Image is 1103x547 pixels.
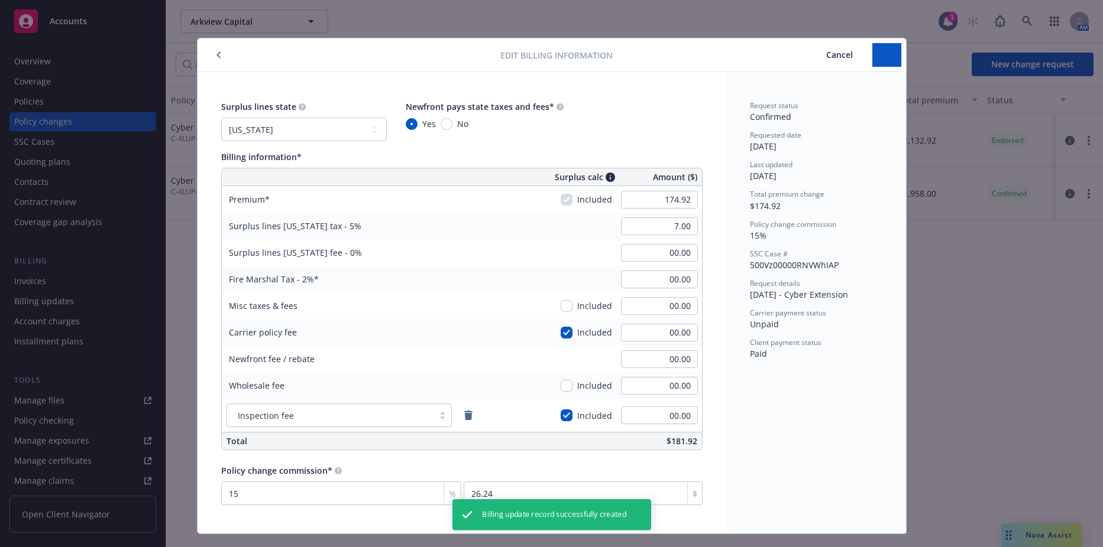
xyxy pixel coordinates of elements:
span: Fire Marshal Tax - 2% [229,273,319,285]
span: Request status [750,100,798,110]
span: $174.92 [750,200,781,211]
input: 0.00 [621,377,698,395]
span: Surplus lines [US_STATE] tax - 5% [229,220,361,232]
input: 0.00 [621,406,698,424]
input: 0.00 [621,271,698,288]
span: Edit billing information [500,49,613,61]
span: Yes [422,118,436,130]
span: 15% [750,230,766,241]
span: Client payment status [750,337,821,347]
span: [DATE] [750,141,777,152]
span: Included [577,299,612,312]
span: Total [227,435,247,447]
span: Billing update record successfully created [482,509,626,520]
button: Submit [872,43,901,67]
span: Last updated [750,159,793,170]
span: Surplus lines state [221,101,296,112]
span: Newfront fee / rebate [229,353,315,364]
span: % [449,487,456,500]
input: 0.00 [621,217,698,235]
span: Surplus lines [US_STATE] fee - 0% [229,247,362,258]
span: Submit [872,49,901,60]
span: Unpaid [750,318,779,330]
span: Total premium change [750,189,824,199]
span: Requested date [750,130,801,140]
input: 0.00 [621,324,698,341]
span: $181.92 [667,435,697,447]
span: Newfront pays state taxes and fees* [406,101,554,112]
span: Carrier payment status [750,308,826,318]
a: remove [461,408,476,422]
input: 0.00 [621,191,698,209]
span: Inspection fee [238,409,294,422]
span: Amount ($) [653,171,697,183]
span: Confirmed [750,111,791,122]
span: Billing information* [221,151,302,162]
span: Inspection fee [233,409,428,422]
span: [DATE] [750,170,777,181]
span: Carrier policy fee [229,327,297,338]
input: Yes [406,118,418,130]
span: Wholesale fee [229,380,284,391]
span: 500Vz00000RNVWhIAP [750,259,839,271]
input: 0.00 [621,297,698,315]
input: No [441,118,452,130]
span: Paid [750,348,767,359]
span: $ [693,487,697,500]
input: 0.00 [621,244,698,262]
span: Included [577,326,612,338]
button: Cancel [807,43,872,67]
span: Included [577,379,612,392]
span: No [457,118,468,130]
span: SSC Case # [750,249,788,259]
span: [DATE] - Cyber Extension [750,289,848,300]
span: Included [577,193,612,206]
span: Cancel [826,49,853,60]
span: Request details [750,278,800,288]
input: 0.00 [621,350,698,368]
span: Premium [229,194,270,205]
span: Surplus calc [555,171,603,183]
span: Included [577,409,612,422]
span: Misc taxes & fees [229,300,297,311]
span: Policy change commission* [221,465,332,476]
span: Policy change commission [750,219,836,229]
